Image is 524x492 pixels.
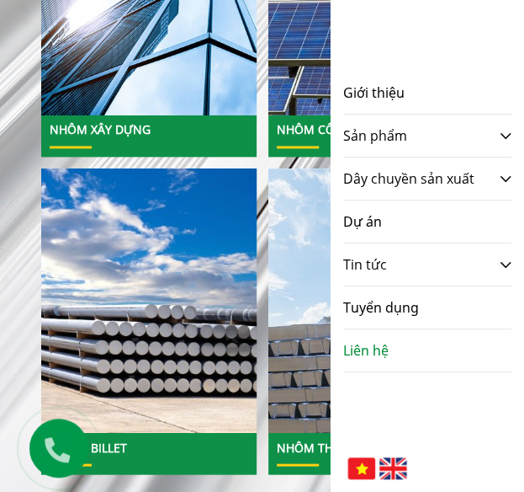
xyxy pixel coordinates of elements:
a: Dây chuyền sản xuất [469,158,511,201]
img: Tiếng Việt [347,457,375,479]
a: Giới thiệu [343,72,405,114]
img: English [379,457,407,479]
a: Tin tức [469,243,511,286]
a: Dự án [343,201,382,243]
a: Sản phẩm [469,115,511,158]
a: Dây chuyền sản xuất [343,158,474,200]
a: Sản phẩm [343,115,407,157]
a: Liên hệ [343,329,389,372]
a: Tin tức [343,243,387,286]
a: Tuyển dụng [343,286,419,329]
